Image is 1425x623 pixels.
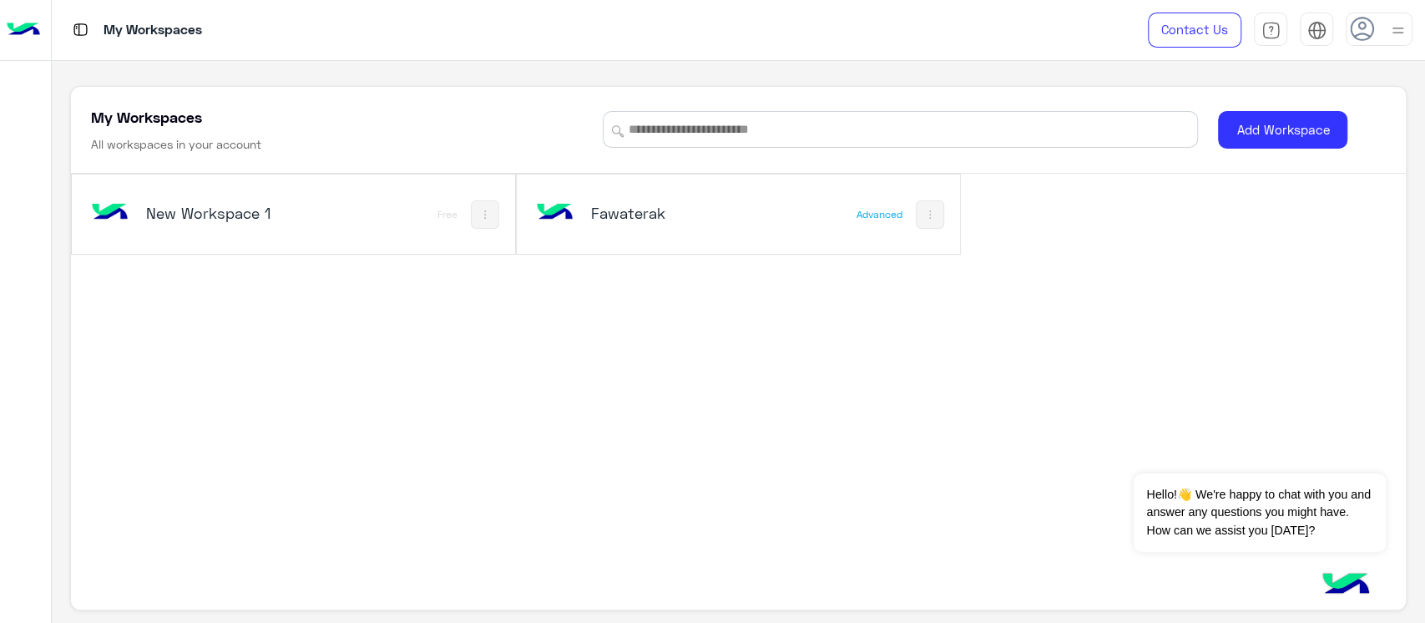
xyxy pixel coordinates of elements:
[104,19,202,42] p: My Workspaces
[7,13,40,48] img: Logo
[1148,13,1241,48] a: Contact Us
[857,208,902,221] div: Advanced
[91,136,261,153] h6: All workspaces in your account
[1134,474,1385,552] span: Hello!👋 We're happy to chat with you and answer any questions you might have. How can we assist y...
[1316,556,1375,615] img: hulul-logo.png
[1254,13,1287,48] a: tab
[91,107,202,127] h5: My Workspaces
[1387,20,1408,41] img: profile
[88,190,133,236] img: bot image
[533,190,578,236] img: bot image
[437,208,457,221] div: Free
[70,19,91,40] img: tab
[1307,21,1326,40] img: tab
[1261,21,1281,40] img: tab
[591,203,740,223] h5: Fawaterak
[1218,111,1347,149] button: Add Workspace
[146,203,295,223] h5: New Workspace 1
